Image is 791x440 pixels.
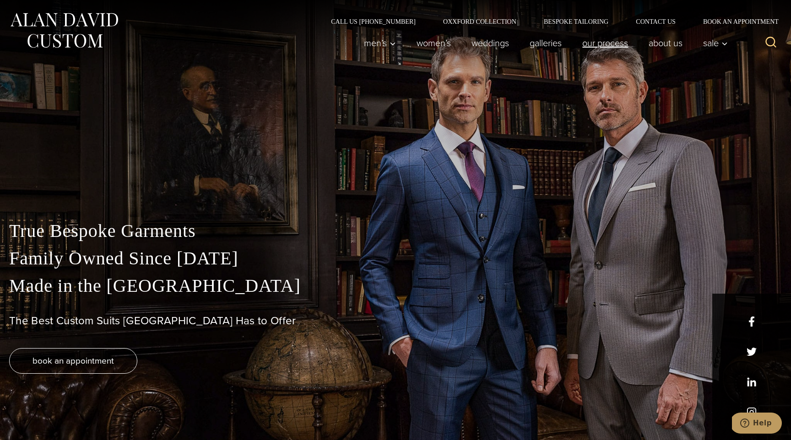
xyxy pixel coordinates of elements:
[530,18,622,25] a: Bespoke Tailoring
[33,354,114,367] span: book an appointment
[622,18,689,25] a: Contact Us
[9,348,137,374] a: book an appointment
[461,34,520,52] a: weddings
[9,314,782,327] h1: The Best Custom Suits [GEOGRAPHIC_DATA] Has to Offer
[354,34,733,52] nav: Primary Navigation
[406,34,461,52] a: Women’s
[9,217,782,300] p: True Bespoke Garments Family Owned Since [DATE] Made in the [GEOGRAPHIC_DATA]
[693,34,733,52] button: Child menu of Sale
[9,10,119,51] img: Alan David Custom
[317,18,782,25] nav: Secondary Navigation
[354,34,406,52] button: Child menu of Men’s
[429,18,530,25] a: Oxxford Collection
[317,18,429,25] a: Call Us [PHONE_NUMBER]
[760,32,782,54] button: View Search Form
[689,18,782,25] a: Book an Appointment
[732,413,782,435] iframe: Opens a widget where you can chat to one of our agents
[639,34,693,52] a: About Us
[520,34,572,52] a: Galleries
[572,34,639,52] a: Our Process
